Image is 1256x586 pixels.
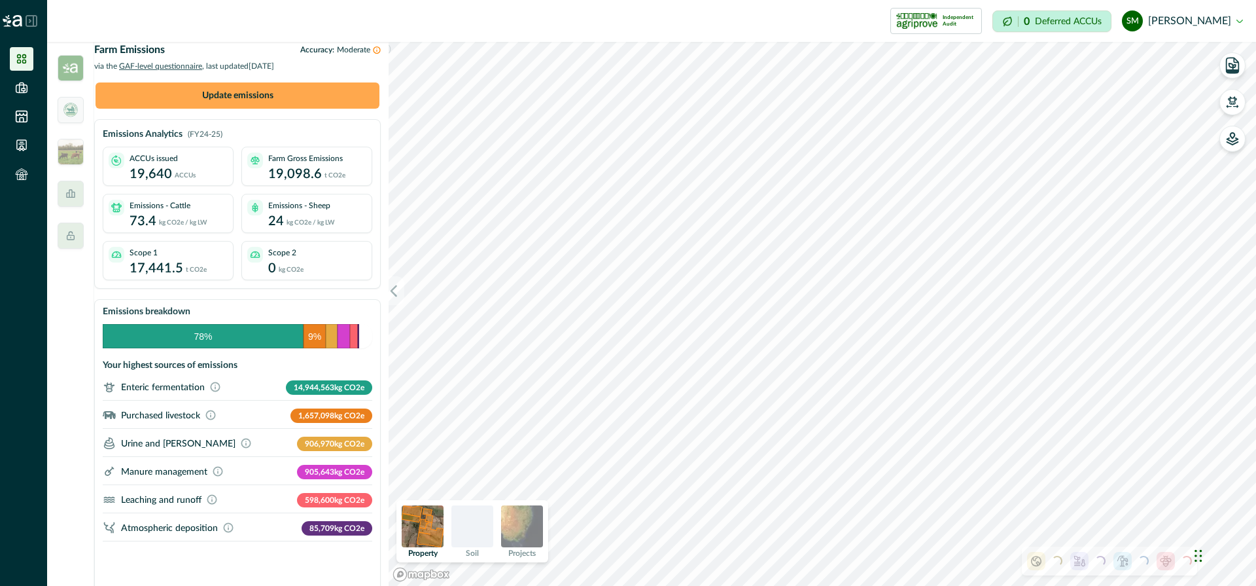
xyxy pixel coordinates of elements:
iframe: Chat Widget [1191,523,1256,586]
p: Enteric fermentation [121,382,205,392]
span: Moderate [337,46,373,54]
p: 19,640 [130,164,172,184]
p: 24 [268,211,284,231]
p: Emissions - Sheep [268,200,330,211]
p: kg CO2e / kg LW [159,215,207,228]
p: 19,098.6 [268,164,322,184]
p: 17,441.5 [130,259,183,278]
button: steve le moenic[PERSON_NAME] [1122,5,1243,37]
p: Scope 2 [268,247,296,259]
img: Logo [3,15,22,27]
a: Mapbox logo [392,567,450,582]
p: Urine and [PERSON_NAME] [121,438,235,449]
p: Deferred ACCUs [1035,16,1102,26]
img: projects preview [501,505,543,547]
p: Atmospheric deposition [121,522,218,533]
p: t CO2e [186,263,207,275]
p: Projects [508,549,536,557]
p: 1,657,098 kg CO2e [290,409,372,423]
p: Purchased livestock [121,410,200,420]
p: 85,709 kg CO2e [302,521,372,536]
p: Emissions breakdown [103,305,190,319]
span: GAF-level questionnaire [119,62,202,70]
img: certification logo [896,10,937,31]
p: 905,643 kg CO2e [297,465,372,479]
p: 0 [1024,16,1030,27]
p: 598,600 kg CO2e [297,493,372,507]
p: 0 [268,259,276,278]
p: Emissions - Cattle [130,200,190,211]
p: t CO2e [324,168,345,181]
img: property preview [402,505,444,547]
img: deforestation_free_beef.webp [62,101,79,119]
span: Accuracy: [300,46,337,54]
p: 14,944,563 kg CO2e [286,380,372,395]
p: Leaching and runoff [121,494,201,505]
p: Property [408,549,438,557]
p: Scope 1 [130,247,158,259]
svg: ; [103,493,116,506]
p: Your highest sources of emissions [103,359,237,373]
canvas: Map [389,42,1256,586]
p: Manure management [121,466,207,477]
p: 906,970 kg CO2e [297,437,372,451]
p: kg CO2e / kg LW [287,215,335,228]
button: Update emissions [96,82,379,109]
p: Farm Gross Emissions [268,153,343,164]
p: kg CO2e [279,263,304,275]
p: ACCUs issued [130,153,178,164]
svg: Emissions Breakdown [103,324,359,348]
p: Soil [466,549,479,557]
div: Drag [1195,536,1202,576]
img: insight_readygraze-175b0a17.jpg [58,139,84,165]
p: ACCUs [175,168,196,181]
img: insight_carbon-39e2b7a3.png [58,55,84,81]
p: (FY24-25) [188,128,222,140]
p: via the , last updated [DATE] [94,60,381,75]
p: Emissions Analytics [103,128,183,141]
p: 73.4 [130,211,156,231]
button: certification logoIndependent Audit [890,8,982,34]
p: Independent Audit [943,14,976,27]
p: Farm Emissions [94,42,165,58]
